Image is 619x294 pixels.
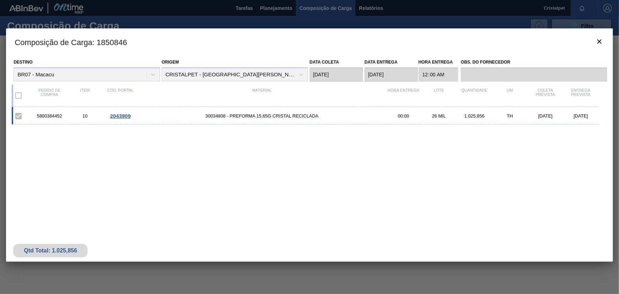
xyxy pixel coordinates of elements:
[32,88,67,103] div: Pedido de compra
[67,88,103,103] div: Item
[419,57,459,67] label: Hora Entrega
[563,88,599,103] div: Entrega Prevista
[67,113,103,119] div: 10
[528,113,563,119] div: [DATE]
[32,113,67,119] div: 5800384452
[421,88,457,103] div: Lote
[103,113,138,119] div: Ir para o Pedido
[457,88,492,103] div: Quantidade
[563,113,599,119] div: [DATE]
[138,113,386,119] span: 30034808 - PREFORMA 15,65G CRISTAL RECICLADA
[310,60,339,65] label: Data coleta
[365,60,398,65] label: Data Entrega
[421,113,457,119] div: 26 MIL
[386,113,421,119] div: 00:00
[310,67,363,82] input: dd/mm/yyyy
[492,88,528,103] div: UM
[13,60,32,65] label: Destino
[110,113,131,119] span: 2043909
[365,67,418,82] input: dd/mm/yyyy
[162,60,179,65] label: Origem
[6,28,613,55] h3: Composição de Carga : 1850846
[18,247,82,254] div: Qtd Total: 1.025,856
[386,88,421,103] div: Hora Entrega
[492,113,528,119] div: TH
[528,88,563,103] div: Coleta Prevista
[461,57,607,67] label: Obs. do Fornecedor
[103,88,138,103] div: Cód. Portal
[138,88,386,103] div: Material
[457,113,492,119] div: 1.025,856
